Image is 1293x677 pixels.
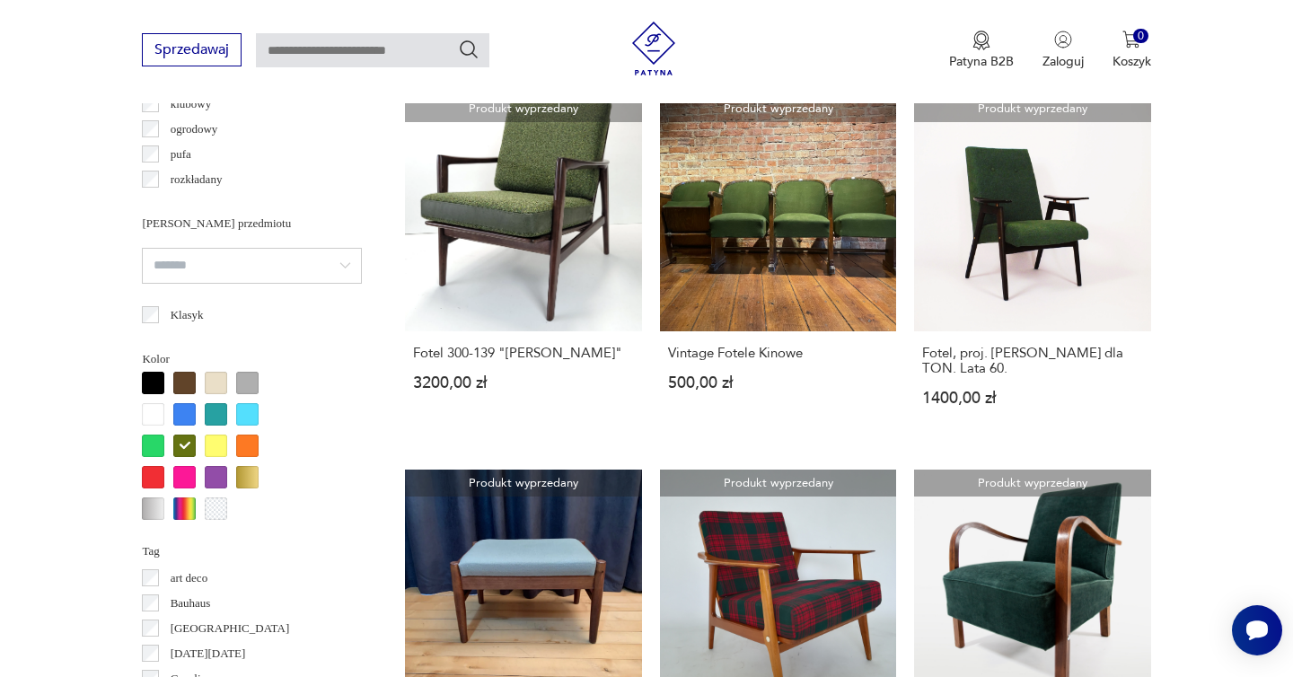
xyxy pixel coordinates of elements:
a: Produkt wyprzedanyVintage Fotele KinoweVintage Fotele Kinowe500,00 zł [660,95,896,441]
img: Ikona koszyka [1122,31,1140,48]
p: 3200,00 zł [413,375,633,391]
a: Ikona medaluPatyna B2B [949,31,1014,70]
button: Zaloguj [1042,31,1084,70]
h3: Fotel, proj. [PERSON_NAME] dla TON. Lata 60. [922,346,1142,376]
p: [DATE][DATE] [171,644,246,664]
button: Patyna B2B [949,31,1014,70]
p: Patyna B2B [949,53,1014,70]
img: Ikona medalu [972,31,990,50]
h3: Fotel 300-139 "[PERSON_NAME]" [413,346,633,361]
p: rozkładany [171,170,223,189]
img: Patyna - sklep z meblami i dekoracjami vintage [627,22,681,75]
p: [GEOGRAPHIC_DATA] [171,619,290,638]
iframe: Smartsupp widget button [1232,605,1282,655]
p: Klasyk [171,305,204,325]
img: Ikonka użytkownika [1054,31,1072,48]
a: Sprzedawaj [142,45,242,57]
p: klubowy [171,94,212,114]
p: 1400,00 zł [922,391,1142,406]
button: Szukaj [458,39,479,60]
p: ogrodowy [171,119,218,139]
p: art deco [171,568,208,588]
p: [PERSON_NAME] przedmiotu [142,214,362,233]
p: Kolor [142,349,362,369]
h3: Vintage Fotele Kinowe [668,346,888,361]
a: Produkt wyprzedanyFotel, proj. Jaroslav Smidek dla TON. Lata 60.Fotel, proj. [PERSON_NAME] dla TO... [914,95,1150,441]
a: Produkt wyprzedanyFotel 300-139 "Stefan"Fotel 300-139 "[PERSON_NAME]"3200,00 zł [405,95,641,441]
p: Bauhaus [171,593,211,613]
p: Koszyk [1113,53,1151,70]
div: 0 [1133,29,1148,44]
p: pufa [171,145,191,164]
button: 0Koszyk [1113,31,1151,70]
p: Tag [142,541,362,561]
p: Zaloguj [1042,53,1084,70]
p: 500,00 zł [668,375,888,391]
button: Sprzedawaj [142,33,242,66]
